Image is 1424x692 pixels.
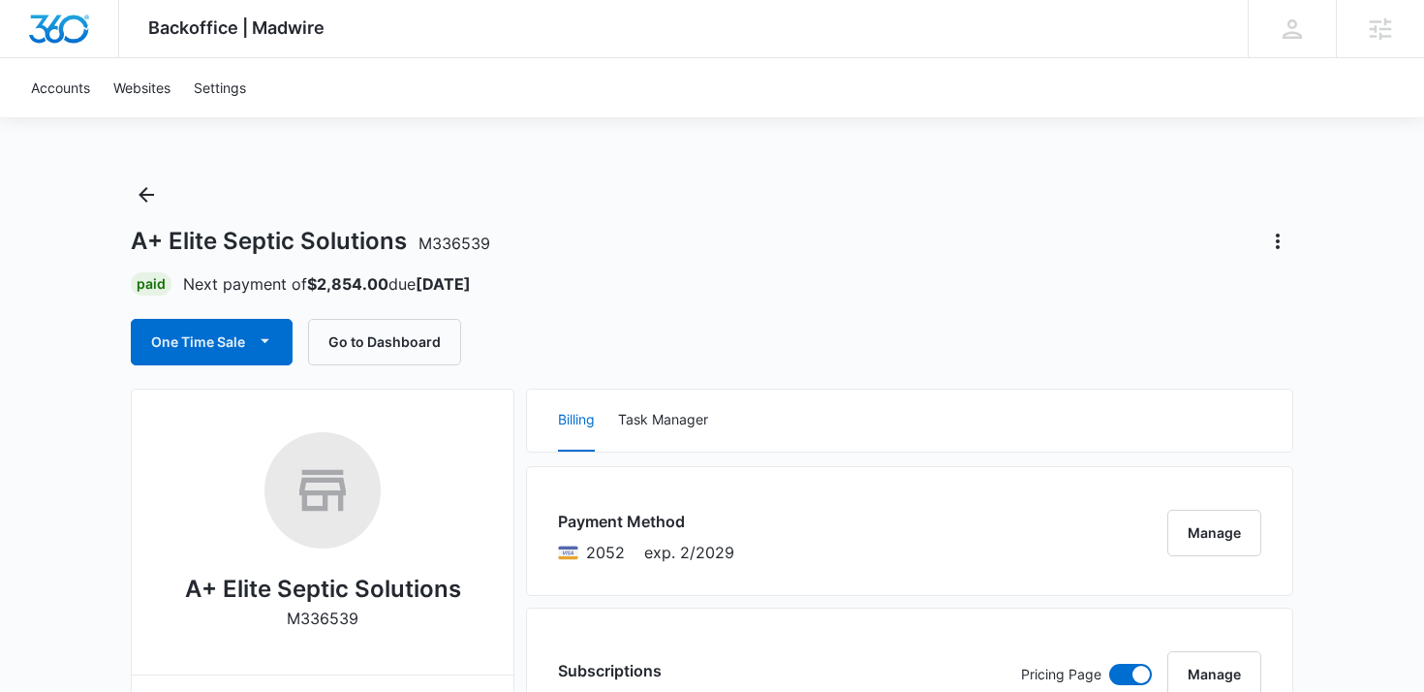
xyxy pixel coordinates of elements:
[416,274,471,294] strong: [DATE]
[131,179,162,210] button: Back
[19,58,102,117] a: Accounts
[308,319,461,365] button: Go to Dashboard
[1021,664,1101,685] p: Pricing Page
[131,227,490,256] h1: A+ Elite Septic Solutions
[185,572,461,607] h2: A+ Elite Septic Solutions
[1167,510,1261,556] button: Manage
[418,234,490,253] span: M336539
[102,58,182,117] a: Websites
[558,659,662,682] h3: Subscriptions
[131,319,293,365] button: One Time Sale
[558,390,595,452] button: Billing
[131,272,171,296] div: Paid
[1262,226,1293,257] button: Actions
[618,390,708,452] button: Task Manager
[287,607,358,630] p: M336539
[586,541,625,564] span: Visa ending with
[307,274,388,294] strong: $2,854.00
[558,510,734,533] h3: Payment Method
[182,58,258,117] a: Settings
[148,17,325,38] span: Backoffice | Madwire
[644,541,734,564] span: exp. 2/2029
[183,272,471,296] p: Next payment of due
